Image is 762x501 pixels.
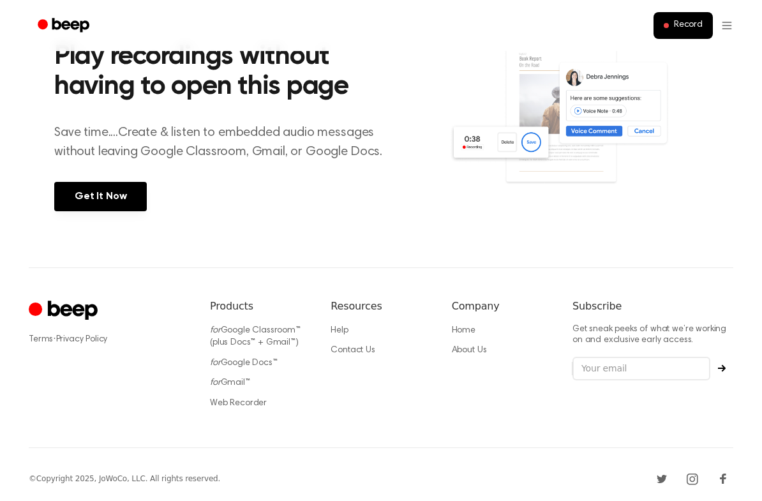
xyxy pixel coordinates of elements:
[331,299,431,314] h6: Resources
[29,335,53,344] a: Terms
[29,299,101,324] a: Cruip
[654,12,713,39] button: Record
[210,399,267,408] a: Web Recorder
[210,299,310,314] h6: Products
[331,346,375,355] a: Contact Us
[682,468,703,489] a: Instagram
[210,359,278,368] a: forGoogle Docs™
[713,468,733,489] a: Facebook
[54,42,398,103] h2: Play recordings without having to open this page
[210,378,221,387] i: for
[210,326,301,348] a: forGoogle Classroom™ (plus Docs™ + Gmail™)
[721,13,733,38] button: Open menu
[54,182,147,211] a: Get It Now
[652,468,672,489] a: Twitter
[572,357,710,381] input: Your email
[452,326,475,335] a: Home
[449,38,708,210] img: Voice Comments on Docs and Recording Widget
[29,13,101,38] a: Beep
[210,359,221,368] i: for
[710,364,733,372] button: Subscribe
[674,20,703,31] span: Record
[29,333,190,346] div: ·
[331,326,348,335] a: Help
[29,473,220,484] div: © Copyright 2025, JoWoCo, LLC. All rights reserved.
[210,326,221,335] i: for
[452,346,487,355] a: About Us
[210,378,250,387] a: forGmail™
[54,123,398,161] p: Save time....Create & listen to embedded audio messages without leaving Google Classroom, Gmail, ...
[452,299,552,314] h6: Company
[572,299,733,314] h6: Subscribe
[56,335,108,344] a: Privacy Policy
[572,324,733,347] p: Get sneak peeks of what we’re working on and exclusive early access.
